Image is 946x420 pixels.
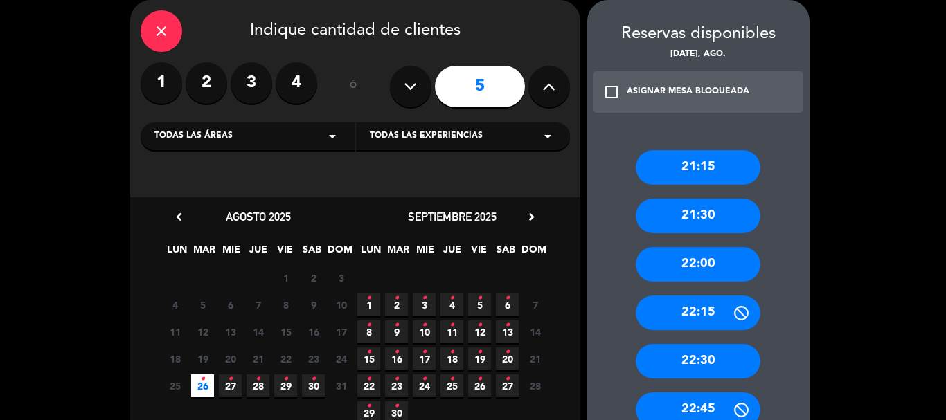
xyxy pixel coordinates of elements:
span: 4 [163,293,186,316]
span: 10 [330,293,352,316]
i: • [422,314,427,336]
i: • [449,314,454,336]
span: 24 [413,374,436,397]
i: • [505,341,510,363]
span: SAB [301,241,323,264]
i: • [283,368,288,390]
i: • [449,368,454,390]
span: 23 [302,347,325,370]
span: 18 [440,347,463,370]
span: 14 [247,320,269,343]
label: 3 [231,62,272,104]
div: [DATE], ago. [587,48,810,62]
span: 29 [274,374,297,397]
i: • [256,368,260,390]
span: 19 [191,347,214,370]
span: 11 [440,320,463,343]
span: 24 [330,347,352,370]
span: MIE [220,241,242,264]
i: • [228,368,233,390]
span: MAR [193,241,215,264]
i: • [366,368,371,390]
span: 13 [496,320,519,343]
span: LUN [359,241,382,264]
span: 30 [302,374,325,397]
span: Todas las áreas [154,129,233,143]
div: ó [331,62,376,111]
span: 23 [385,374,408,397]
span: 17 [413,347,436,370]
i: check_box_outline_blank [603,84,620,100]
span: 11 [163,320,186,343]
span: 18 [163,347,186,370]
i: • [394,368,399,390]
label: 1 [141,62,182,104]
span: 27 [219,374,242,397]
span: 7 [524,293,546,316]
span: 22 [357,374,380,397]
i: • [422,368,427,390]
div: 22:30 [636,344,760,378]
div: Indique cantidad de clientes [141,10,570,52]
span: 21 [247,347,269,370]
span: 12 [468,320,491,343]
i: • [422,341,427,363]
span: 20 [219,347,242,370]
span: 5 [468,293,491,316]
span: 15 [357,347,380,370]
span: 1 [357,293,380,316]
span: JUE [247,241,269,264]
span: 9 [385,320,408,343]
i: arrow_drop_down [324,128,341,145]
span: 2 [385,293,408,316]
span: 1 [274,266,297,289]
i: arrow_drop_down [539,128,556,145]
i: • [449,341,454,363]
span: VIE [467,241,490,264]
span: 27 [496,374,519,397]
div: 22:00 [636,247,760,282]
span: 12 [191,320,214,343]
span: 16 [385,347,408,370]
span: 17 [330,320,352,343]
span: DOM [328,241,350,264]
span: 2 [302,266,325,289]
span: 3 [413,293,436,316]
i: • [505,368,510,390]
i: • [449,287,454,309]
i: • [394,314,399,336]
i: chevron_right [524,210,539,224]
i: • [394,287,399,309]
i: • [477,341,482,363]
span: 9 [302,293,325,316]
span: 15 [274,320,297,343]
span: agosto 2025 [226,210,291,223]
span: 8 [357,320,380,343]
span: SAB [494,241,517,264]
label: 4 [276,62,317,104]
span: JUE [440,241,463,264]
span: DOM [521,241,544,264]
span: 14 [524,320,546,343]
span: VIE [274,241,296,264]
i: • [200,368,205,390]
i: • [477,368,482,390]
span: 22 [274,347,297,370]
span: 3 [330,266,352,289]
span: MIE [413,241,436,264]
span: LUN [166,241,188,264]
span: 31 [330,374,352,397]
span: 10 [413,320,436,343]
span: 4 [440,293,463,316]
span: 8 [274,293,297,316]
i: • [394,341,399,363]
span: 26 [468,374,491,397]
div: 21:30 [636,199,760,233]
span: 6 [219,293,242,316]
span: 26 [191,374,214,397]
span: 7 [247,293,269,316]
div: Reservas disponibles [587,21,810,48]
label: 2 [186,62,227,104]
span: 28 [247,374,269,397]
span: 5 [191,293,214,316]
